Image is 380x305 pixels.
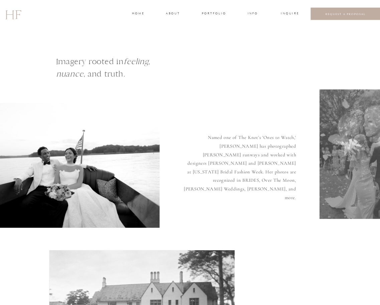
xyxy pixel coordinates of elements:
a: INQUIRE [281,11,298,17]
a: home [132,11,144,17]
a: about [166,11,179,17]
h1: Imagery rooted in , , and truth. [56,55,227,93]
a: REQUEST A PROPOSAL [316,12,376,15]
a: INFO [247,11,259,17]
i: nuance [56,69,84,79]
a: portfolio [202,11,226,17]
p: [PERSON_NAME] is a Destination Fine Art Film Wedding Photographer based in the Southeast, serving... [20,32,361,51]
a: HF [5,5,21,23]
i: feeling [124,56,148,66]
p: Named one of The Knot's 'Ones to Watch,' [PERSON_NAME] has photographed [PERSON_NAME] runways and... [183,133,296,198]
